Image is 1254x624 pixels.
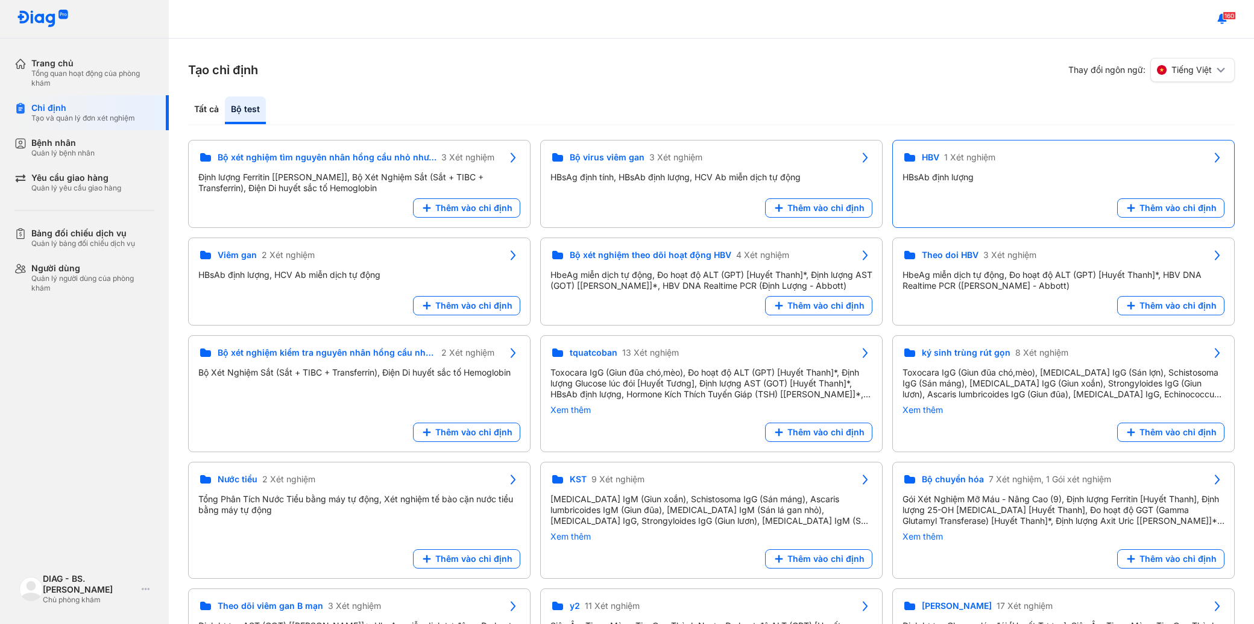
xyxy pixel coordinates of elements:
[435,300,512,311] span: Thêm vào chỉ định
[435,553,512,564] span: Thêm vào chỉ định
[787,427,865,438] span: Thêm vào chỉ định
[413,198,520,218] button: Thêm vào chỉ định
[31,274,154,293] div: Quản lý người dùng của phòng khám
[1117,296,1224,315] button: Thêm vào chỉ định
[1117,423,1224,442] button: Thêm vào chỉ định
[198,494,520,515] div: Tổng Phân Tích Nước Tiểu bằng máy tự động, Xét nghiệm tế bào cặn nước tiểu bằng máy tự động
[1223,11,1236,20] span: 160
[570,152,644,163] span: Bộ virus viêm gan
[262,250,315,260] span: 2 Xét nghiệm
[550,405,872,415] div: Xem thêm
[922,347,1010,358] span: ký sinh trùng rút gọn
[262,474,315,485] span: 2 Xét nghiệm
[198,269,520,280] div: HBsAb định lượng, HCV Ab miễn dịch tự động
[1139,553,1217,564] span: Thêm vào chỉ định
[585,600,640,611] span: 11 Xét nghiệm
[922,474,984,485] span: Bộ chuyển hóa
[550,494,872,526] div: [MEDICAL_DATA] IgM (Giun xoắn), Schistosoma IgG (Sán máng), Ascaris lumbricoides IgM (Giun đũa), ...
[413,296,520,315] button: Thêm vào chỉ định
[1139,203,1217,213] span: Thêm vào chỉ định
[736,250,789,260] span: 4 Xét nghiệm
[983,250,1036,260] span: 3 Xét nghiệm
[435,427,512,438] span: Thêm vào chỉ định
[570,600,580,611] span: y2
[31,263,154,274] div: Người dùng
[441,347,494,358] span: 2 Xét nghiệm
[1068,58,1235,82] div: Thay đổi ngôn ngữ:
[31,113,135,123] div: Tạo và quản lý đơn xét nghiệm
[19,577,43,600] img: logo
[903,172,1224,183] div: HBsAb định lượng
[31,102,135,113] div: Chỉ định
[570,474,587,485] span: KST
[31,137,95,148] div: Bệnh nhân
[328,600,381,611] span: 3 Xét nghiệm
[903,269,1224,291] div: HbeAg miễn dịch tự động, Đo hoạt độ ALT (GPT) [Huyết Thanh]*, HBV DNA Realtime PCR ([PERSON_NAME]...
[188,61,258,78] h3: Tạo chỉ định
[435,203,512,213] span: Thêm vào chỉ định
[550,172,872,183] div: HBsAg định tính, HBsAb định lượng, HCV Ab miễn dịch tự động
[218,600,323,611] span: Theo dõi viêm gan B mạn
[198,367,520,378] div: Bộ Xét Nghiệm Sắt (Sắt + TIBC + Transferrin), Điện Di huyết sắc tố Hemoglobin
[31,172,121,183] div: Yêu cầu giao hàng
[441,152,494,163] span: 3 Xét nghiệm
[922,152,939,163] span: HBV
[31,148,95,158] div: Quản lý bệnh nhân
[550,531,872,542] div: Xem thêm
[43,573,137,595] div: DIAG - BS. [PERSON_NAME]
[1139,427,1217,438] span: Thêm vào chỉ định
[922,250,978,260] span: Theo doi HBV
[765,198,872,218] button: Thêm vào chỉ định
[1015,347,1068,358] span: 8 Xét nghiệm
[550,367,872,400] div: Toxocara IgG (Giun đũa chó,mèo), Đo hoạt độ ALT (GPT) [Huyết Thanh]*, Định lượng Glucose lúc đói ...
[570,347,617,358] span: tquatcoban
[17,10,69,28] img: logo
[188,96,225,124] div: Tất cả
[903,367,1224,400] div: Toxocara IgG (Giun đũa chó,mèo), [MEDICAL_DATA] IgG (Sán lợn), Schistosoma IgG (Sán máng), [MEDIC...
[922,600,992,611] span: [PERSON_NAME]
[903,494,1224,526] div: Gói Xét Nghiệm Mỡ Máu - Nâng Cao (9), Định lượng Ferritin [Huyết Thanh], Định lượng 25-OH [MEDICA...
[787,203,865,213] span: Thêm vào chỉ định
[550,269,872,291] div: HbeAg miễn dịch tự động, Đo hoạt độ ALT (GPT) [Huyết Thanh]*, Định lượng AST (GOT) [[PERSON_NAME]...
[43,595,137,605] div: Chủ phòng khám
[765,423,872,442] button: Thêm vào chỉ định
[31,228,135,239] div: Bảng đối chiếu dịch vụ
[225,96,266,124] div: Bộ test
[31,69,154,88] div: Tổng quan hoạt động của phòng khám
[649,152,702,163] span: 3 Xét nghiệm
[944,152,995,163] span: 1 Xét nghiệm
[218,152,436,163] span: Bộ xét nghiệm tìm nguyên nhân hồng cầu nhỏ nhược s
[570,250,731,260] span: Bộ xét nghiệm theo dõi hoạt động HBV
[31,58,154,69] div: Trang chủ
[765,296,872,315] button: Thêm vào chỉ định
[622,347,679,358] span: 13 Xét nghiệm
[1117,549,1224,569] button: Thêm vào chỉ định
[1139,300,1217,311] span: Thêm vào chỉ định
[591,474,644,485] span: 9 Xét nghiệm
[413,423,520,442] button: Thêm vào chỉ định
[787,553,865,564] span: Thêm vào chỉ định
[997,600,1053,611] span: 17 Xét nghiệm
[1117,198,1224,218] button: Thêm vào chỉ định
[31,183,121,193] div: Quản lý yêu cầu giao hàng
[989,474,1111,485] span: 7 Xét nghiệm, 1 Gói xét nghiệm
[903,531,1224,542] div: Xem thêm
[765,549,872,569] button: Thêm vào chỉ định
[218,474,257,485] span: Nước tiểu
[218,250,257,260] span: Viêm gan
[198,172,520,194] div: Định lượng Ferritin [[PERSON_NAME]], Bộ Xét Nghiệm Sắt (Sắt + TIBC + Transferrin), Điện Di huyết ...
[31,239,135,248] div: Quản lý bảng đối chiếu dịch vụ
[787,300,865,311] span: Thêm vào chỉ định
[413,549,520,569] button: Thêm vào chỉ định
[218,347,436,358] span: Bộ xét nghiệm kiểm tra nguyên nhân hồng cầu nhỏ nh
[903,405,1224,415] div: Xem thêm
